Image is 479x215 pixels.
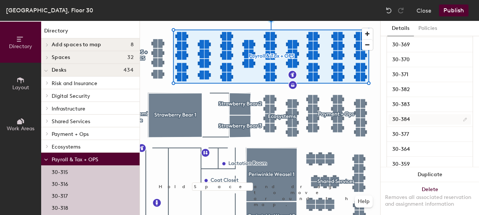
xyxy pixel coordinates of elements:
span: Digital Security [52,93,90,99]
button: Publish [439,4,469,16]
input: Unnamed desk [388,84,471,95]
p: 30-315 [52,167,68,175]
span: Ecosystems [52,144,80,150]
p: 30-317 [52,191,68,199]
button: Duplicate [381,167,479,182]
p: 30-318 [52,203,68,211]
span: Risk and Insurance [52,80,97,87]
span: Directory [9,43,32,50]
span: 32 [127,54,134,60]
input: Unnamed desk [388,99,471,110]
button: Help [355,196,373,208]
span: Add spaces to map [52,42,101,48]
button: Close [417,4,431,16]
input: Unnamed desk [388,144,471,155]
input: Unnamed desk [388,54,471,65]
span: 434 [123,67,134,73]
span: Layout [12,84,29,91]
span: Work Areas [7,125,34,132]
span: Infrastructure [52,106,85,112]
span: Shared Services [52,118,90,125]
button: DeleteRemoves all associated reservation and assignment information [381,182,479,215]
div: Removes all associated reservation and assignment information [385,194,475,208]
span: Desks [52,67,66,73]
span: Payment + Ops [52,131,89,137]
img: Redo [397,7,405,14]
p: 30-316 [52,179,68,187]
input: Unnamed desk [388,159,471,169]
span: 8 [131,42,134,48]
div: [GEOGRAPHIC_DATA], Floor 30 [6,6,93,15]
img: Undo [385,7,393,14]
button: Details [387,21,414,36]
input: Unnamed desk [388,114,471,125]
h1: Directory [41,27,140,38]
input: Unnamed desk [388,40,471,50]
button: Policies [414,21,442,36]
span: Payroll & Tax + OPS [52,156,98,163]
input: Unnamed desk [388,129,471,140]
span: Spaces [52,54,70,60]
input: Unnamed desk [388,69,471,80]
